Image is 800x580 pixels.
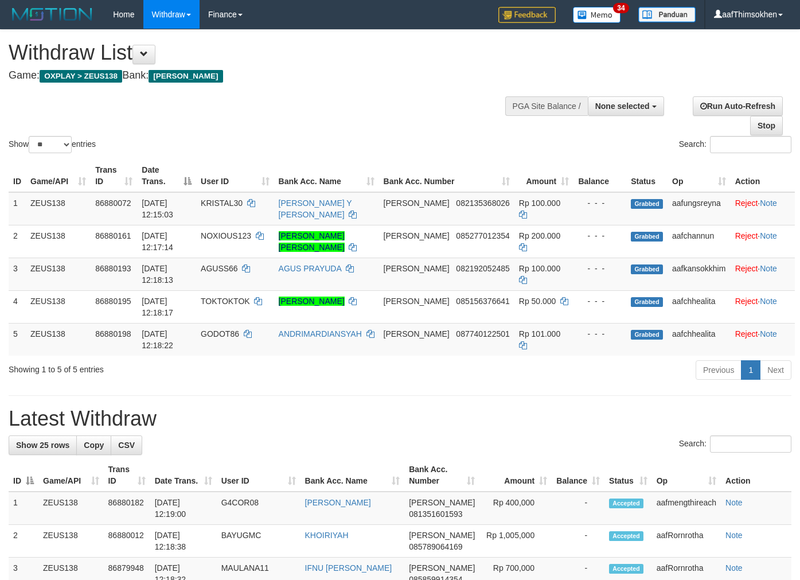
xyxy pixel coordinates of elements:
[91,159,137,192] th: Trans ID: activate to sort column ascending
[456,329,509,338] span: Copy 087740122501 to clipboard
[731,192,795,225] td: ·
[519,231,560,240] span: Rp 200.000
[149,70,223,83] span: [PERSON_NAME]
[104,459,150,492] th: Trans ID: activate to sort column ascending
[760,198,777,208] a: Note
[279,231,345,252] a: [PERSON_NAME] [PERSON_NAME]
[519,297,556,306] span: Rp 50.000
[9,459,38,492] th: ID: activate to sort column descending
[26,192,91,225] td: ZEUS138
[201,198,243,208] span: KRISTAL30
[741,360,760,380] a: 1
[731,225,795,258] td: ·
[111,435,142,455] a: CSV
[95,231,131,240] span: 86880161
[9,290,26,323] td: 4
[631,264,663,274] span: Grabbed
[456,264,509,273] span: Copy 082192052485 to clipboard
[201,264,238,273] span: AGUSS66
[76,435,111,455] a: Copy
[613,3,629,13] span: 34
[668,323,731,356] td: aafchhealita
[384,297,450,306] span: [PERSON_NAME]
[150,459,217,492] th: Date Trans.: activate to sort column ascending
[710,435,791,453] input: Search:
[519,264,560,273] span: Rp 100.000
[384,231,450,240] span: [PERSON_NAME]
[40,70,122,83] span: OXPLAY > ZEUS138
[16,441,69,450] span: Show 25 rows
[95,264,131,273] span: 86880193
[384,264,450,273] span: [PERSON_NAME]
[552,459,604,492] th: Balance: activate to sort column ascending
[104,492,150,525] td: 86880182
[588,96,664,116] button: None selected
[456,198,509,208] span: Copy 082135368026 to clipboard
[609,564,643,574] span: Accepted
[9,525,38,558] td: 2
[609,499,643,508] span: Accepted
[26,225,91,258] td: ZEUS138
[95,329,131,338] span: 86880198
[731,258,795,290] td: ·
[217,492,301,525] td: G4COR08
[379,159,514,192] th: Bank Acc. Number: activate to sort column ascending
[760,264,777,273] a: Note
[735,297,758,306] a: Reject
[731,290,795,323] td: ·
[201,231,251,240] span: NOXIOUS123
[668,159,731,192] th: Op: activate to sort column ascending
[84,441,104,450] span: Copy
[652,459,721,492] th: Op: activate to sort column ascending
[760,329,777,338] a: Note
[9,492,38,525] td: 1
[9,136,96,153] label: Show entries
[631,199,663,209] span: Grabbed
[626,159,668,192] th: Status
[631,232,663,242] span: Grabbed
[38,459,104,492] th: Game/API: activate to sort column ascending
[578,230,622,242] div: - - -
[735,198,758,208] a: Reject
[578,328,622,340] div: - - -
[201,329,239,338] span: GODOT86
[26,323,91,356] td: ZEUS138
[595,102,650,111] span: None selected
[9,407,791,430] h1: Latest Withdraw
[696,360,742,380] a: Previous
[750,116,783,135] a: Stop
[95,198,131,208] span: 86880072
[578,263,622,274] div: - - -
[760,231,777,240] a: Note
[301,459,405,492] th: Bank Acc. Name: activate to sort column ascending
[274,159,379,192] th: Bank Acc. Name: activate to sort column ascending
[104,525,150,558] td: 86880012
[631,330,663,340] span: Grabbed
[118,441,135,450] span: CSV
[573,7,621,23] img: Button%20Memo.svg
[731,159,795,192] th: Action
[679,435,791,453] label: Search:
[26,159,91,192] th: Game/API: activate to sort column ascending
[760,297,777,306] a: Note
[142,198,173,219] span: [DATE] 12:15:03
[9,192,26,225] td: 1
[142,297,173,317] span: [DATE] 12:18:17
[142,329,173,350] span: [DATE] 12:18:22
[279,198,352,219] a: [PERSON_NAME] Y [PERSON_NAME]
[217,459,301,492] th: User ID: activate to sort column ascending
[721,459,791,492] th: Action
[498,7,556,23] img: Feedback.jpg
[668,225,731,258] td: aafchannun
[409,498,475,507] span: [PERSON_NAME]
[693,96,783,116] a: Run Auto-Refresh
[9,323,26,356] td: 5
[456,297,509,306] span: Copy 085156376641 to clipboard
[9,70,522,81] h4: Game: Bank:
[279,297,345,306] a: [PERSON_NAME]
[142,264,173,285] span: [DATE] 12:18:13
[95,297,131,306] span: 86880195
[279,264,341,273] a: AGUS PRAYUDA
[505,96,588,116] div: PGA Site Balance /
[384,198,450,208] span: [PERSON_NAME]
